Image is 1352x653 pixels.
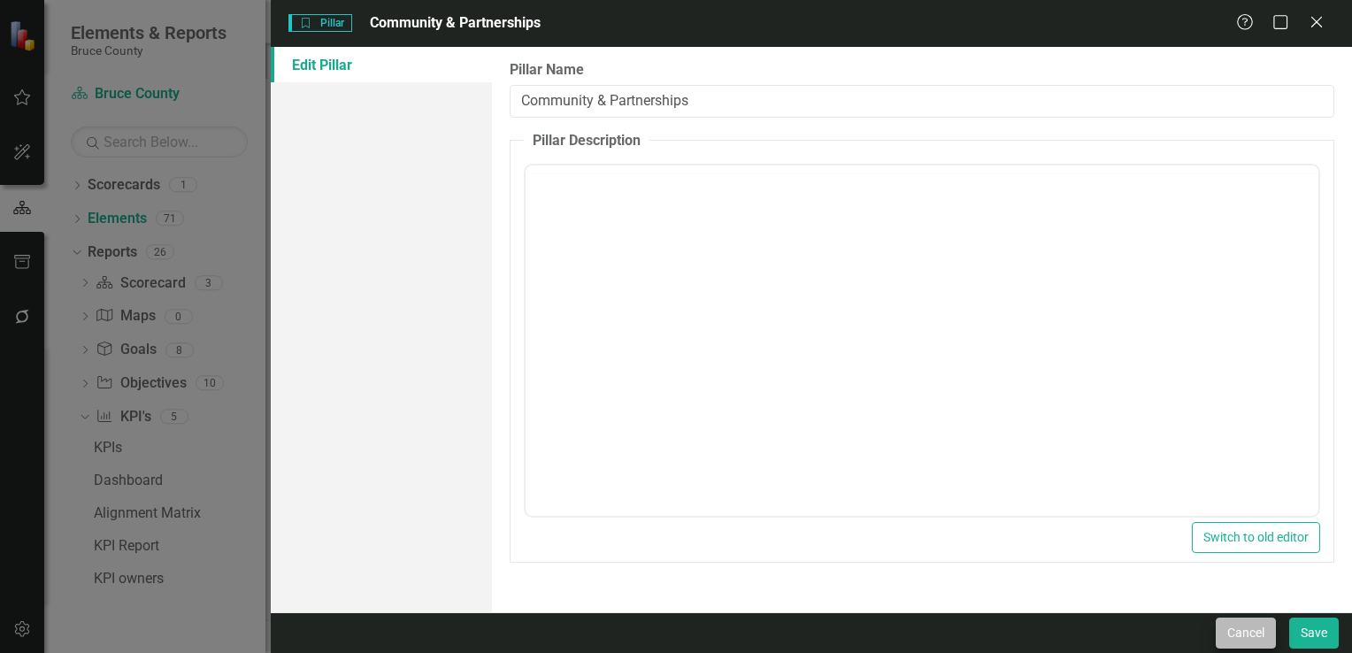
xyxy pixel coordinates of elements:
button: Save [1289,618,1339,649]
span: Pillar [288,14,352,32]
label: Pillar Name [510,60,1334,81]
button: Cancel [1216,618,1276,649]
iframe: Rich Text Area [526,173,1318,516]
input: Pillar Name [510,85,1334,118]
button: Switch to old editor [1192,522,1320,553]
span: Community & Partnerships [370,14,541,31]
a: Edit Pillar [271,47,492,82]
legend: Pillar Description [524,131,649,151]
